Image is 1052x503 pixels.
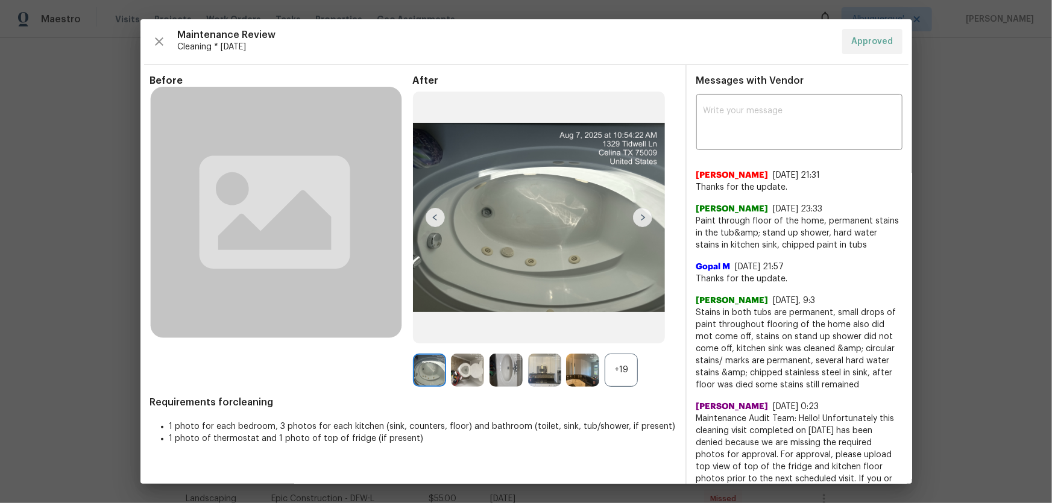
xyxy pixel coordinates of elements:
span: [PERSON_NAME] [696,295,769,307]
span: [DATE] 21:31 [773,171,820,180]
span: [PERSON_NAME] [696,401,769,413]
span: Thanks for the update. [696,273,902,285]
li: 1 photo for each bedroom, 3 photos for each kitchen (sink, counters, floor) and bathroom (toilet,... [169,420,676,433]
span: Paint through floor of the home, permanent stains in the tub&amp; stand up shower, hard water sta... [696,215,902,251]
span: [DATE] 23:33 [773,205,823,213]
span: Requirements for cleaning [150,396,676,408]
span: Cleaning * [DATE] [178,41,833,53]
span: Stains in both tubs are permanent, small drops of paint throughout flooring of the home also did ... [696,307,902,391]
div: +19 [605,354,638,387]
span: [DATE], 9:3 [773,296,816,305]
span: After [413,75,676,87]
span: [DATE] 21:57 [735,263,784,271]
span: Messages with Vendor [696,76,804,86]
span: [DATE] 0:23 [773,402,819,411]
img: right-chevron-button-url [633,208,652,227]
span: Gopal M [696,261,731,273]
span: [PERSON_NAME] [696,169,769,181]
span: [PERSON_NAME] [696,203,769,215]
li: 1 photo of thermostat and 1 photo of top of fridge (if present) [169,433,676,445]
img: left-chevron-button-url [426,208,445,227]
span: Before [150,75,413,87]
span: Thanks for the update. [696,181,902,193]
span: Maintenance Review [178,29,833,41]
